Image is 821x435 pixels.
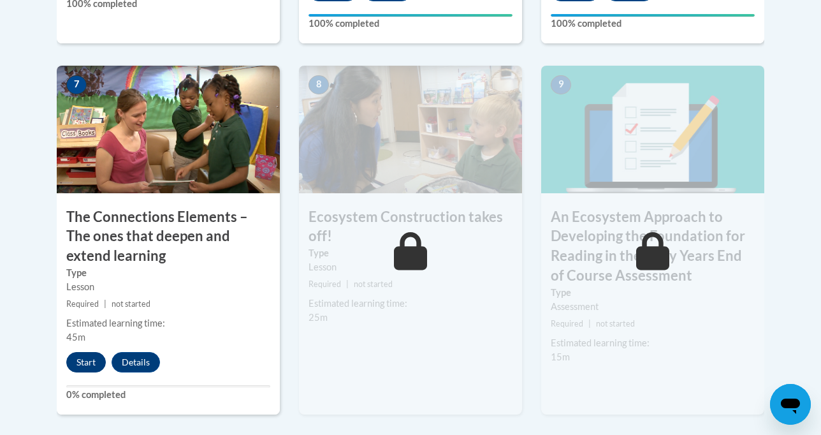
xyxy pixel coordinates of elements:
[66,388,270,402] label: 0% completed
[309,312,328,323] span: 25m
[551,336,755,350] div: Estimated learning time:
[66,266,270,280] label: Type
[309,17,512,31] label: 100% completed
[57,207,280,266] h3: The Connections Elements – The ones that deepen and extend learning
[551,17,755,31] label: 100% completed
[299,207,522,247] h3: Ecosystem Construction takes off!
[541,66,764,193] img: Course Image
[309,297,512,311] div: Estimated learning time:
[104,299,106,309] span: |
[66,352,106,372] button: Start
[66,280,270,294] div: Lesson
[551,319,583,328] span: Required
[309,279,341,289] span: Required
[66,75,87,94] span: 7
[551,300,755,314] div: Assessment
[551,14,755,17] div: Your progress
[541,207,764,286] h3: An Ecosystem Approach to Developing the Foundation for Reading in the Early Years End of Course A...
[770,384,811,425] iframe: Button to launch messaging window
[309,260,512,274] div: Lesson
[299,66,522,193] img: Course Image
[588,319,591,328] span: |
[551,286,755,300] label: Type
[354,279,393,289] span: not started
[66,299,99,309] span: Required
[112,352,160,372] button: Details
[309,246,512,260] label: Type
[66,332,85,343] span: 45m
[112,299,150,309] span: not started
[66,316,270,330] div: Estimated learning time:
[551,75,571,94] span: 9
[346,279,349,289] span: |
[57,66,280,193] img: Course Image
[551,351,570,362] span: 15m
[309,14,512,17] div: Your progress
[596,319,635,328] span: not started
[309,75,329,94] span: 8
